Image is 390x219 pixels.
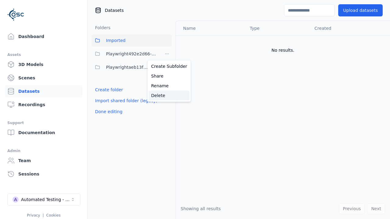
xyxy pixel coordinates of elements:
a: Share [149,71,190,81]
a: Delete [149,91,190,100]
a: Create Subfolder [149,61,190,71]
a: Rename [149,81,190,91]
